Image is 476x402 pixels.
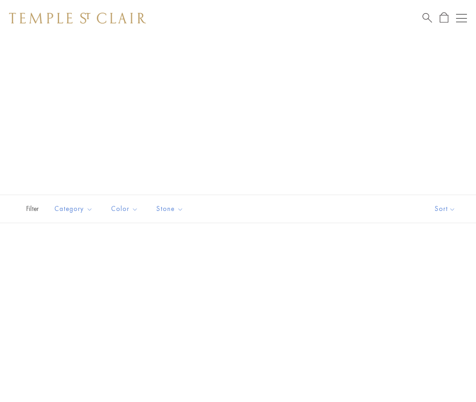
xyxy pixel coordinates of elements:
[107,203,145,215] span: Color
[9,13,146,24] img: Temple St. Clair
[48,199,100,219] button: Category
[150,199,190,219] button: Stone
[152,203,190,215] span: Stone
[423,12,432,24] a: Search
[414,195,476,223] button: Show sort by
[456,13,467,24] button: Open navigation
[50,203,100,215] span: Category
[104,199,145,219] button: Color
[440,12,448,24] a: Open Shopping Bag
